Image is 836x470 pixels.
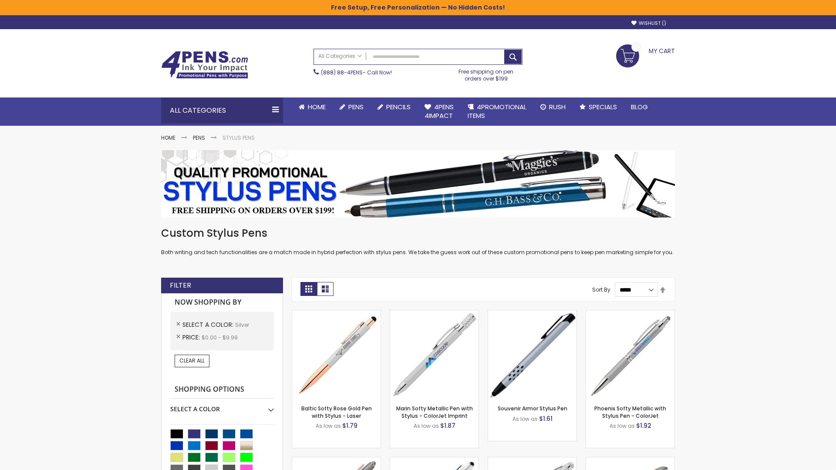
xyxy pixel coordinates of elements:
[170,380,274,399] strong: Shopping Options
[386,102,411,111] span: Pencils
[624,97,655,117] a: Blog
[170,281,191,290] strong: Filter
[390,457,479,464] a: Ellipse Softy Metallic with Stylus Pen - ColorJet-Silver
[182,333,202,342] span: Price
[316,422,341,430] span: As low as
[161,150,675,218] img: Stylus Pens
[202,334,238,341] span: $0.00 - $9.99
[175,355,209,367] a: Clear All
[170,293,274,312] strong: Now Shopping by
[631,102,648,111] span: Blog
[321,69,392,76] span: - Call Now!
[636,421,651,430] span: $1.92
[193,134,205,141] a: Pens
[179,357,205,364] span: Clear All
[292,310,381,317] a: Baltic Softy Rose Gold Pen with Stylus - Laser-Silver
[342,421,357,430] span: $1.79
[161,226,675,256] div: Both writing and tech functionalities are a match made in hybrid perfection with stylus pens. We ...
[450,65,523,82] div: Free shipping on pen orders over $199
[235,321,249,329] span: Silver
[488,310,576,399] img: Souvenir Armor Stylus Pen-Silver
[308,102,326,111] span: Home
[292,97,333,117] a: Home
[390,310,479,399] img: Marin Softy Metallic Pen with Stylus - ColorJet Imprint-Silver
[182,320,235,329] span: Select A Color
[586,310,674,399] img: Phoenix Softy Metallic with Stylus Pen - ColorJet-Silver
[161,97,283,124] div: All Categories
[161,134,175,141] a: Home
[512,415,538,423] span: As low as
[301,405,372,419] a: Baltic Softy Rose Gold Pen with Stylus - Laser
[573,97,624,117] a: Specials
[533,97,573,117] a: Rush
[321,69,363,76] a: (888) 88-4PENS
[390,310,479,317] a: Marin Softy Metallic Pen with Stylus - ColorJet Imprint-Silver
[318,53,362,60] span: All Categories
[440,421,455,430] span: $1.87
[498,405,567,412] a: Souvenir Armor Stylus Pen
[396,405,473,419] a: Marin Softy Metallic Pen with Stylus - ColorJet Imprint
[170,399,274,413] div: Select A Color
[631,20,666,27] a: Wishlist
[292,457,381,464] a: Ellipse Softy Rose Gold Metallic with Stylus Pen - ColorJet-Silver
[592,286,610,293] label: Sort By
[488,457,576,464] a: Vivano Softy Metallic Pen with LED Light and Stylus - Laser Engraved-Silver
[539,414,553,423] span: $1.61
[461,97,533,126] a: 4PROMOTIONALITEMS
[222,134,255,141] strong: Stylus Pens
[333,97,371,117] a: Pens
[314,49,366,64] a: All Categories
[425,102,454,120] span: 4Pens 4impact
[610,422,635,430] span: As low as
[371,97,418,117] a: Pencils
[348,102,364,111] span: Pens
[594,405,666,419] a: Phoenix Softy Metallic with Stylus Pen - ColorJet
[161,51,248,79] img: 4Pens Custom Pens and Promotional Products
[300,282,317,296] strong: Grid
[414,422,439,430] span: As low as
[161,226,675,240] h1: Custom Stylus Pens
[549,102,566,111] span: Rush
[292,310,381,399] img: Baltic Softy Rose Gold Pen with Stylus - Laser-Silver
[589,102,617,111] span: Specials
[488,310,576,317] a: Souvenir Armor Stylus Pen-Silver
[586,457,674,464] a: Venice Softy Rose Gold with Stylus Pen - ColorJet-Silver
[468,102,526,120] span: 4PROMOTIONAL ITEMS
[418,97,461,126] a: 4Pens4impact
[586,310,674,317] a: Phoenix Softy Metallic with Stylus Pen - ColorJet-Silver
